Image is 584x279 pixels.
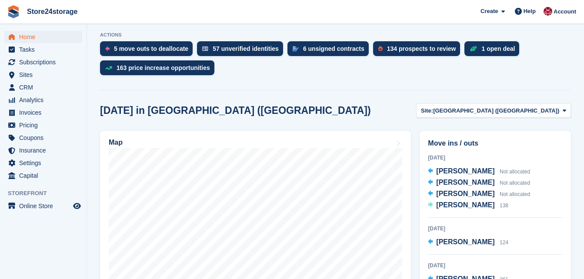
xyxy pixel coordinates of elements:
span: Home [19,31,71,43]
img: Mandy Huges [544,7,552,16]
span: Pricing [19,119,71,131]
div: 6 unsigned contracts [303,45,364,52]
div: 57 unverified identities [213,45,279,52]
a: [PERSON_NAME] 124 [428,237,508,248]
div: [DATE] [428,154,563,162]
a: Preview store [72,201,82,211]
h2: Move ins / outs [428,138,563,149]
img: verify_identity-adf6edd0f0f0b5bbfe63781bf79b02c33cf7c696d77639b501bdc392416b5a36.svg [202,46,208,51]
a: Store24storage [23,4,81,19]
a: menu [4,119,82,131]
a: menu [4,144,82,156]
a: 57 unverified identities [197,41,287,60]
span: Help [524,7,536,16]
a: menu [4,132,82,144]
a: menu [4,69,82,81]
span: Capital [19,169,71,182]
span: Insurance [19,144,71,156]
a: menu [4,106,82,119]
span: Sites [19,69,71,81]
span: [GEOGRAPHIC_DATA] ([GEOGRAPHIC_DATA]) [433,106,559,115]
span: Not allocated [500,180,530,186]
img: deal-1b604bf984904fb50ccaf53a9ad4b4a5d6e5aea283cecdc64d6e3604feb123c2.svg [470,46,477,52]
a: menu [4,31,82,43]
span: [PERSON_NAME] [436,167,494,175]
span: Settings [19,157,71,169]
span: Create [481,7,498,16]
a: menu [4,94,82,106]
span: [PERSON_NAME] [436,238,494,246]
a: 1 open deal [464,41,524,60]
a: [PERSON_NAME] Not allocated [428,189,530,200]
a: menu [4,169,82,182]
a: menu [4,56,82,68]
a: [PERSON_NAME] Not allocated [428,166,530,177]
span: Tasks [19,43,71,56]
span: 138 [500,203,508,209]
a: 6 unsigned contracts [287,41,373,60]
span: [PERSON_NAME] [436,179,494,186]
a: menu [4,200,82,212]
div: 1 open deal [481,45,515,52]
span: Online Store [19,200,71,212]
span: Subscriptions [19,56,71,68]
a: 134 prospects to review [373,41,465,60]
span: [PERSON_NAME] [436,201,494,209]
a: menu [4,43,82,56]
a: 5 move outs to deallocate [100,41,197,60]
a: menu [4,81,82,93]
span: Coupons [19,132,71,144]
span: Not allocated [500,169,530,175]
h2: [DATE] in [GEOGRAPHIC_DATA] ([GEOGRAPHIC_DATA]) [100,105,371,116]
button: Site: [GEOGRAPHIC_DATA] ([GEOGRAPHIC_DATA]) [416,103,571,118]
div: 134 prospects to review [387,45,456,52]
a: [PERSON_NAME] Not allocated [428,177,530,189]
img: contract_signature_icon-13c848040528278c33f63329250d36e43548de30e8caae1d1a13099fd9432cc5.svg [293,46,299,51]
span: Analytics [19,94,71,106]
img: stora-icon-8386f47178a22dfd0bd8f6a31ec36ba5ce8667c1dd55bd0f319d3a0aa187defe.svg [7,5,20,18]
img: price_increase_opportunities-93ffe204e8149a01c8c9dc8f82e8f89637d9d84a8eef4429ea346261dce0b2c0.svg [105,66,112,70]
p: ACTIONS [100,32,571,38]
div: [DATE] [428,225,563,232]
a: [PERSON_NAME] 138 [428,200,508,211]
span: 124 [500,239,508,246]
div: [DATE] [428,262,563,269]
img: move_outs_to_deallocate_icon-f764333ba52eb49d3ac5e1228854f67142a1ed5810a6f6cc68b1a99e826820c5.svg [105,46,110,51]
span: Not allocated [500,191,530,197]
img: prospect-51fa495bee0391a8d652442698ab0144808aea92771e9ea1ae160a38d050c398.svg [378,46,383,51]
span: Storefront [8,189,87,198]
div: 163 price increase opportunities [117,64,210,71]
span: Account [554,7,576,16]
span: [PERSON_NAME] [436,190,494,197]
h2: Map [109,139,123,146]
a: menu [4,157,82,169]
div: 5 move outs to deallocate [114,45,188,52]
span: Invoices [19,106,71,119]
a: 163 price increase opportunities [100,60,219,80]
span: Site: [421,106,433,115]
span: CRM [19,81,71,93]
